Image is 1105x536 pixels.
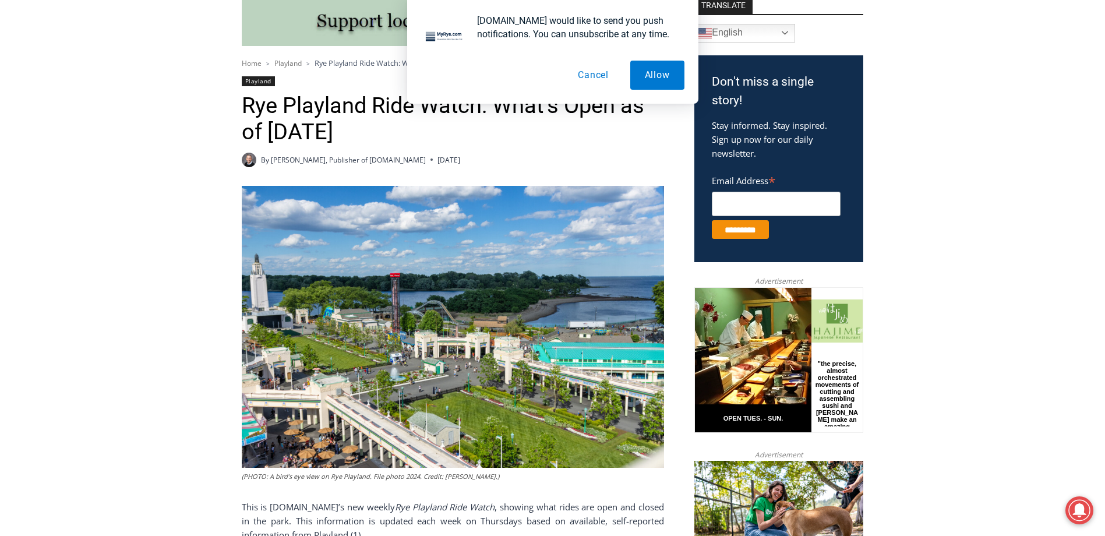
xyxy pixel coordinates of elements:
[563,61,623,90] button: Cancel
[346,3,421,53] a: Book [PERSON_NAME]'s Good Humor for Your Event
[242,186,664,468] img: (PHOTO: A bird's eye view on Rye Playland. File photo 2024. Credit: Alex Lee.)
[242,471,664,482] figcaption: (PHOTO: A bird’s eye view on Rye Playland. File photo 2024. Credit: [PERSON_NAME].)
[630,61,684,90] button: Allow
[242,501,395,513] span: This is [DOMAIN_NAME]’s new weekly
[119,73,165,139] div: "the precise, almost orchestrated movements of cutting and assembling sushi and [PERSON_NAME] mak...
[76,21,288,32] div: Serving [GEOGRAPHIC_DATA] Since [DATE]
[437,154,460,165] time: [DATE]
[3,120,114,164] span: Open Tues. - Sun. [PHONE_NUMBER]
[282,1,352,53] img: s_800_809a2aa2-bb6e-4add-8b5e-749ad0704c34.jpeg
[271,155,426,165] a: [PERSON_NAME], Publisher of [DOMAIN_NAME]
[395,501,495,513] span: Rye Playland Ride Watch
[468,14,684,41] div: [DOMAIN_NAME] would like to send you push notifications. You can unsubscribe at any time.
[355,12,405,45] h4: Book [PERSON_NAME]'s Good Humor for Your Event
[743,276,814,287] span: Advertisement
[261,154,269,165] span: By
[280,113,564,145] a: Intern @ [DOMAIN_NAME]
[242,93,664,146] h1: Rye Playland Ride Watch: What’s Open as of [DATE]
[294,1,550,113] div: "[PERSON_NAME] and I covered the [DATE] Parade, which was a really eye opening experience as I ha...
[712,169,841,190] label: Email Address
[712,118,846,160] p: Stay informed. Stay inspired. Sign up now for our daily newsletter.
[421,14,468,61] img: notification icon
[242,153,256,167] a: Author image
[743,449,814,460] span: Advertisement
[1,117,117,145] a: Open Tues. - Sun. [PHONE_NUMBER]
[305,116,540,142] span: Intern @ [DOMAIN_NAME]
